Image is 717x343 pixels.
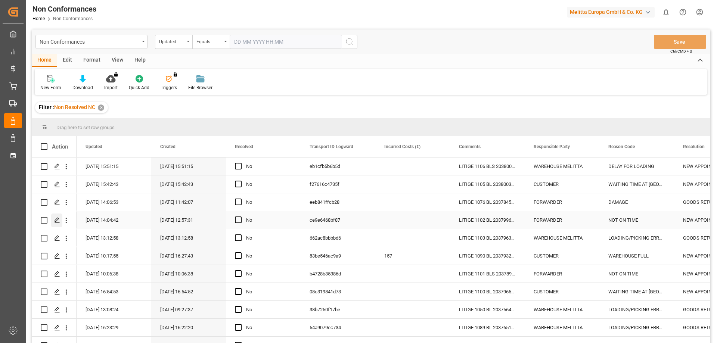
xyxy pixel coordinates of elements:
div: [DATE] 16:54:52 [151,283,226,300]
div: NOT ON TIME [599,265,674,283]
div: No [246,301,292,318]
span: Updated [86,144,102,149]
div: No [246,283,292,300]
div: WAREHOUSE FULL [599,247,674,265]
div: Non Conformances [32,3,96,15]
div: 38b7250f17be [301,301,375,318]
div: [DATE] 16:23:29 [77,319,151,336]
div: 54a9079ec734 [301,319,375,336]
span: Resolved [235,144,253,149]
div: LITIGE 1089 BL 20376511 Reçu 1 palette Alu 10m Toppits au lieu d'une palette Alu 20m /// En retour [450,319,525,336]
div: File Browser [188,84,212,91]
div: [DATE] 10:06:38 [77,265,151,283]
div: LOADING/PICKING ERROR [599,229,674,247]
div: LITIGE 1100 BL 20379651 20379650 Non déchargé au rdv du 10/10 à 11h après 4h d'attente // Nouveau... [450,283,525,300]
div: 662ac8bbbbd6 [301,229,375,247]
div: No [246,319,292,336]
div: Equals [196,37,222,45]
div: No [246,158,292,175]
div: LITIGE 1106 BLS 20380068 / 20380069 / 92565916 Ne pourra pas être livré le 15/10 cdes non prêtes [450,158,525,175]
div: 83be546ac9a9 [301,247,375,265]
div: [DATE] 14:06:53 [77,193,151,211]
div: 157 [375,247,450,265]
div: NOT ON TIME [599,211,674,229]
div: View [106,54,129,67]
div: [DATE] 13:12:58 [77,229,151,247]
div: f27616c4735f [301,175,375,193]
div: Home [32,54,57,67]
div: DELAY FOR LOADING [599,158,674,175]
div: eb1cfb5b6b5d [301,158,375,175]
button: Help Center [674,4,691,21]
div: Download [72,84,93,91]
button: Save [654,35,706,49]
div: CUSTOMER [525,175,599,193]
div: Press SPACE to select this row. [32,265,77,283]
div: Non Conformances [40,37,139,46]
div: No [246,230,292,247]
div: No [246,194,292,211]
div: LOADING/PICKING ERROR [599,301,674,318]
div: No [246,212,292,229]
div: No [246,265,292,283]
div: Press SPACE to select this row. [32,301,77,319]
span: Resolution [683,144,705,149]
div: New Form [40,84,61,91]
div: [DATE] 10:06:38 [151,265,226,283]
div: Press SPACE to select this row. [32,158,77,175]
span: Responsible Party [534,144,570,149]
div: WAITING TIME AT [GEOGRAPHIC_DATA] [599,175,674,193]
span: Filter : [39,104,54,110]
div: [DATE] 10:17:55 [77,247,151,265]
button: open menu [35,35,148,49]
div: [DATE] 09:27:37 [151,301,226,318]
div: Quick Add [129,84,149,91]
div: Format [78,54,106,67]
div: [DATE] 13:08:24 [77,301,151,318]
div: LITIGE 1090 BL 20379326 Commande refusée le 3/10 "déjà reçue" // En retour [450,247,525,265]
div: [DATE] 12:57:31 [151,211,226,229]
span: Incurred Costs (€) [384,144,420,149]
div: eeb841ffcb28 [301,193,375,211]
div: ce9e6468bf87 [301,211,375,229]
div: WAREHOUSE MELITTA [525,229,599,247]
div: LITIGE 1101 BLS 20378949 + 20378888 Non livré le 09/10 suite erreur de chargement // Nouveau rdv ... [450,265,525,283]
button: Melitta Europa GmbH & Co. KG [567,5,658,19]
div: CUSTOMER [525,247,599,265]
div: LITIGE 1103 BL 20379631 Reçu 1 palette UR 30L à la place d'une palette 20L = A reprendre [450,229,525,247]
div: [DATE] 16:54:53 [77,283,151,300]
div: Press SPACE to select this row. [32,319,77,337]
span: Drag here to set row groups [56,125,115,130]
div: Action [52,143,68,150]
div: DAMAGE [599,193,674,211]
div: WAITING TIME AT [GEOGRAPHIC_DATA] [599,283,674,300]
div: [DATE] 15:42:43 [77,175,151,193]
div: [DATE] 16:27:43 [151,247,226,265]
div: Press SPACE to select this row. [32,193,77,211]
div: ✕ [98,105,104,111]
div: [DATE] 14:04:42 [77,211,151,229]
div: CUSTOMER [525,283,599,300]
span: Ctrl/CMD + S [670,49,692,54]
div: WAREHOUSE MELITTA [525,319,599,336]
div: [DATE] 16:22:20 [151,319,226,336]
span: Created [160,144,176,149]
div: WAREHOUSE MELITTA [525,158,599,175]
button: open menu [155,35,192,49]
div: 08c319841d73 [301,283,375,300]
div: FORWARDER [525,211,599,229]
span: Transport ID Logward [310,144,353,149]
div: [DATE] 13:12:58 [151,229,226,247]
div: [DATE] 11:42:07 [151,193,226,211]
div: [DATE] 15:42:43 [151,175,226,193]
div: Press SPACE to select this row. [32,247,77,265]
a: Home [32,16,45,21]
div: Press SPACE to select this row. [32,175,77,193]
div: Press SPACE to select this row. [32,211,77,229]
button: search button [342,35,357,49]
input: DD-MM-YYYY HH:MM [230,35,342,49]
button: show 0 new notifications [658,4,674,21]
div: WAREHOUSE MELITTA [525,301,599,318]
div: FORWARDER [525,265,599,283]
div: Updated [159,37,184,45]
